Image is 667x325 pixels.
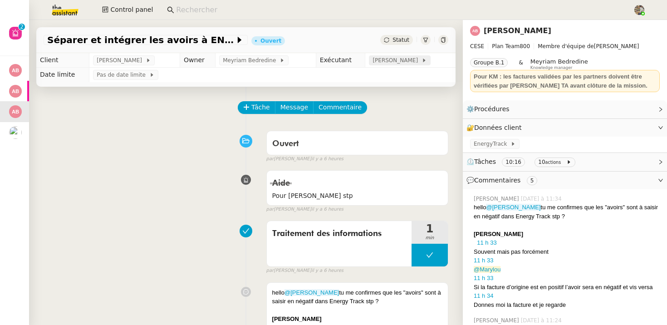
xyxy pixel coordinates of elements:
[284,289,339,296] a: @[PERSON_NAME]
[266,155,274,163] span: par
[9,85,22,98] img: svg
[474,203,660,221] div: hello tu me confirmes que les "avoirs" sont à saisir en négatif dans Energy Track stp ?
[110,5,153,15] span: Control panel
[470,26,480,36] img: svg
[466,177,541,184] span: 💬
[463,119,667,137] div: 🔐Données client
[316,53,365,68] td: Exécutant
[251,102,270,113] span: Tâche
[474,247,660,256] div: Souvent mais pas forcément
[474,266,500,273] a: @Marylou
[272,315,322,322] strong: [PERSON_NAME]
[266,155,343,163] small: [PERSON_NAME]
[275,101,314,114] button: Message
[266,267,274,275] span: par
[36,68,89,82] td: Date limite
[412,234,448,242] span: min
[474,73,647,89] strong: Pour KM : les factures validées par les partners doivent être vérifiées par [PERSON_NAME] TA avan...
[474,139,510,148] span: EnergyTrack
[373,56,421,65] span: [PERSON_NAME]
[463,153,667,171] div: ⏲️Tâches 10:16 10actions
[36,53,89,68] td: Client
[19,24,25,30] nz-badge-sup: 2
[474,231,523,237] strong: [PERSON_NAME]
[474,158,496,165] span: Tâches
[463,172,667,189] div: 💬Commentaires 5
[474,283,660,292] div: Si la facture d’origine est en positif l’avoir sera en négatif et vis versa
[311,267,343,275] span: il y a 6 heures
[9,126,22,139] img: users%2FHIWaaSoTa5U8ssS5t403NQMyZZE3%2Favatar%2Fa4be050e-05fa-4f28-bbe7-e7e8e4788720
[97,4,158,16] button: Control panel
[9,64,22,77] img: svg
[238,101,275,114] button: Tâche
[530,65,573,70] span: Knowledge manager
[260,38,281,44] div: Ouvert
[538,159,545,165] span: 10
[272,140,299,148] span: Ouvert
[9,105,22,118] img: svg
[412,223,448,234] span: 1
[266,267,343,275] small: [PERSON_NAME]
[272,191,442,201] span: Pour [PERSON_NAME] stp
[392,37,409,43] span: Statut
[470,42,660,51] span: [PERSON_NAME]
[486,204,540,211] a: @[PERSON_NAME]
[20,24,24,32] p: 2
[97,56,145,65] span: [PERSON_NAME]
[47,35,235,44] span: Séparer et intégrer les avoirs à ENERGYTRACK
[530,58,588,70] app-user-label: Knowledge manager
[470,43,484,49] span: CESE
[545,160,561,165] small: actions
[266,206,274,213] span: par
[521,195,564,203] span: [DATE] à 11:34
[474,195,521,203] span: [PERSON_NAME]
[474,292,493,299] a: 11 h 34
[634,5,644,15] img: 388bd129-7e3b-4cb1-84b4-92a3d763e9b7
[474,300,660,310] div: Donnes moi la facture et je regarde
[519,58,523,70] span: &
[538,43,594,49] span: Membre d'équipe de
[474,177,520,184] span: Commentaires
[463,100,667,118] div: ⚙️Procédures
[477,239,496,246] a: 11 h 33
[272,288,442,306] div: hello tu me confirmes que les "avoirs" sont à saisir en négatif dans Energy Track stp ?
[492,43,520,49] span: Plan Team
[280,102,308,113] span: Message
[466,104,514,114] span: ⚙️
[470,58,508,67] nz-tag: Groupe B.1
[223,56,280,65] span: Meyriam Bedredine
[266,206,343,213] small: [PERSON_NAME]
[272,227,406,241] span: Traitement des informations
[319,102,362,113] span: Commentaire
[97,70,149,79] span: Pas de date limite
[484,26,551,35] a: [PERSON_NAME]
[311,155,343,163] span: il y a 6 heures
[474,316,521,325] span: [PERSON_NAME]
[502,158,525,167] nz-tag: 10:16
[530,58,588,65] span: Meyriam Bedredine
[466,158,579,165] span: ⏲️
[527,176,538,185] nz-tag: 5
[521,316,564,325] span: [DATE] à 11:24
[311,206,343,213] span: il y a 6 heures
[466,123,525,133] span: 🔐
[474,257,493,264] a: 11 h 33
[474,105,510,113] span: Procédures
[520,43,530,49] span: 800
[313,101,367,114] button: Commentaire
[474,275,493,281] a: 11 h 33
[272,179,290,187] span: Aide
[474,124,522,131] span: Données client
[176,4,624,16] input: Rechercher
[180,53,216,68] td: Owner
